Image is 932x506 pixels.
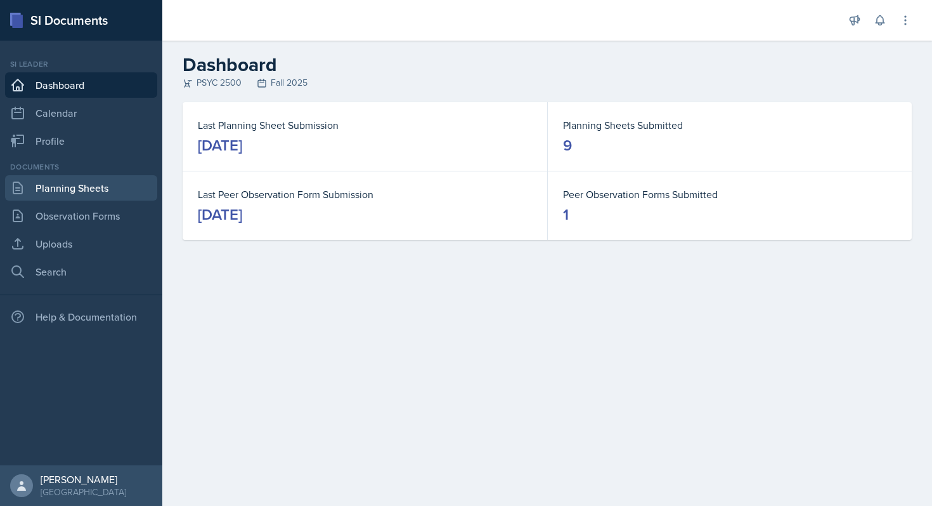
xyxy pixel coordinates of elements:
[5,100,157,126] a: Calendar
[198,187,532,202] dt: Last Peer Observation Form Submission
[183,76,912,90] div: PSYC 2500 Fall 2025
[198,135,242,156] div: [DATE]
[563,187,896,202] dt: Peer Observation Forms Submitted
[198,204,242,225] div: [DATE]
[5,128,157,154] a: Profile
[563,117,896,133] dt: Planning Sheets Submitted
[5,231,157,256] a: Uploads
[563,135,572,156] div: 9
[41,473,126,486] div: [PERSON_NAME]
[563,204,569,225] div: 1
[5,304,157,330] div: Help & Documentation
[5,72,157,98] a: Dashboard
[5,175,157,201] a: Planning Sheets
[5,161,157,173] div: Documents
[41,486,126,498] div: [GEOGRAPHIC_DATA]
[5,203,157,229] a: Observation Forms
[5,259,157,284] a: Search
[198,117,532,133] dt: Last Planning Sheet Submission
[183,53,912,76] h2: Dashboard
[5,58,157,70] div: Si leader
